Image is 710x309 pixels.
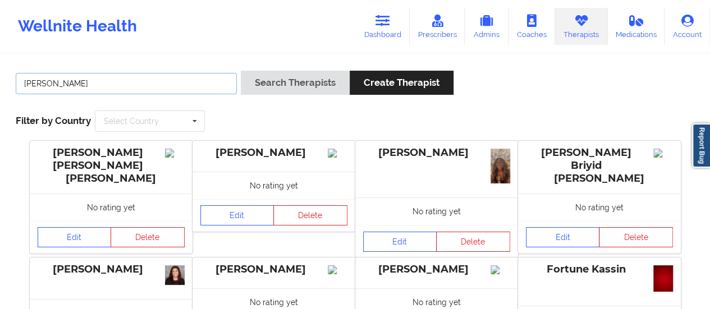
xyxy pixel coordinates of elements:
a: Edit [363,232,437,252]
button: Delete [436,232,510,252]
button: Search Therapists [241,71,350,95]
button: Delete [111,227,185,247]
button: Delete [273,205,347,225]
div: No rating yet [518,193,681,221]
img: Image%2Fplaceholer-image.png [491,265,510,274]
a: Dashboard [356,8,410,45]
div: No rating yet [355,197,518,225]
a: Edit [38,227,112,247]
div: [PERSON_NAME] [363,146,510,159]
div: [PERSON_NAME] Briyid [PERSON_NAME] [526,146,673,185]
img: Image%2Fplaceholer-image.png [165,149,185,158]
a: Admins [465,8,509,45]
div: [PERSON_NAME] [363,263,510,276]
img: 702f613a-550a-43d2-99d7-99dec3fcf5fe_unnamed.jpg [165,265,185,285]
img: Image%2Fplaceholer-image.png [653,149,673,158]
a: Medications [607,8,665,45]
a: Report Bug [692,123,710,168]
img: Image%2Fplaceholer-image.png [328,265,347,274]
div: [PERSON_NAME] [PERSON_NAME] [PERSON_NAME] [38,146,185,185]
a: Account [665,8,710,45]
img: Image%2Fplaceholer-image.png [328,149,347,158]
a: Prescribers [410,8,465,45]
div: Fortune Kassin [526,263,673,276]
a: Edit [200,205,274,225]
button: Create Therapist [350,71,454,95]
input: Search Keywords [16,73,237,94]
a: Coaches [509,8,555,45]
a: Therapists [555,8,607,45]
button: Delete [599,227,673,247]
div: [PERSON_NAME] [200,263,347,276]
a: Edit [526,227,600,247]
div: Select Country [104,117,159,125]
div: [PERSON_NAME] [200,146,347,159]
span: Filter by Country [16,115,91,126]
div: [PERSON_NAME] [38,263,185,276]
div: No rating yet [30,193,193,221]
img: 92f076ef-014e-40be-9319-777fc9a6f246_IMG_5670.JPG [491,149,510,183]
div: No rating yet [193,172,355,199]
img: 4e00a1ba-cb37-4c1a-8c74-63ee5e2d91b6_IMG_7246.jpeg [653,265,673,292]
